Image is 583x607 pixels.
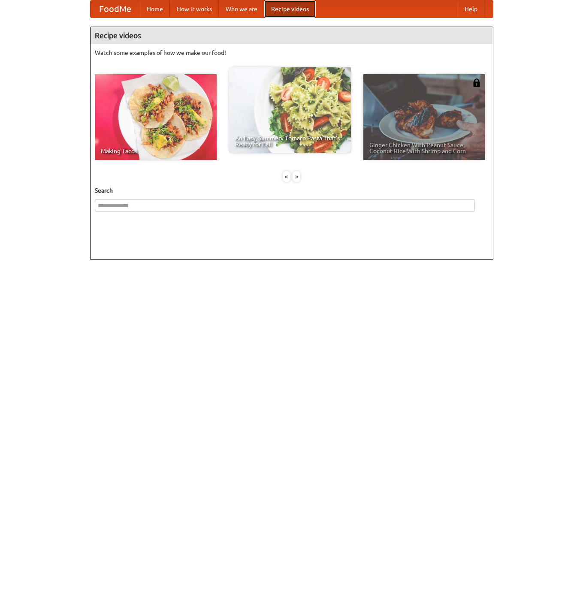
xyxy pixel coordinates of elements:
a: How it works [170,0,219,18]
span: Making Tacos [101,148,211,154]
a: Making Tacos [95,74,217,160]
a: FoodMe [91,0,140,18]
h5: Search [95,186,489,195]
h4: Recipe videos [91,27,493,44]
a: Home [140,0,170,18]
a: Help [458,0,484,18]
a: Who we are [219,0,264,18]
p: Watch some examples of how we make our food! [95,48,489,57]
a: An Easy, Summery Tomato Pasta That's Ready for Fall [229,67,351,153]
a: Recipe videos [264,0,316,18]
div: « [283,171,290,182]
div: » [293,171,300,182]
span: An Easy, Summery Tomato Pasta That's Ready for Fall [235,135,345,147]
img: 483408.png [472,79,481,87]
